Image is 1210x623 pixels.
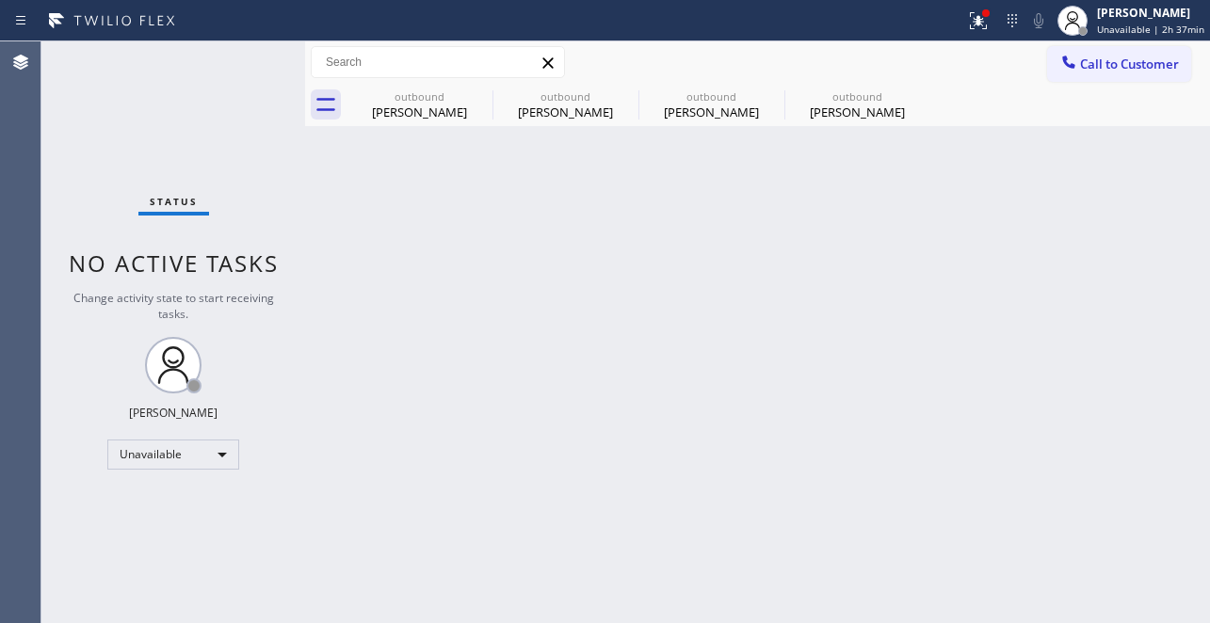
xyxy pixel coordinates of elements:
div: Unavailable [107,439,239,470]
span: No active tasks [69,248,279,279]
div: outbound [348,89,491,104]
span: Change activity state to start receiving tasks. [73,290,274,322]
div: [PERSON_NAME] [129,405,218,421]
input: Search [312,47,564,77]
div: Clay Williamson [786,84,928,126]
span: Call to Customer [1080,56,1179,72]
div: outbound [494,89,637,104]
div: [PERSON_NAME] [348,104,491,120]
div: outbound [786,89,928,104]
div: [PERSON_NAME] [494,104,637,120]
div: Diana Jacobs [640,84,782,126]
div: [PERSON_NAME] [640,104,782,120]
div: Jennifer Winfield [494,84,637,126]
span: Unavailable | 2h 37min [1097,23,1204,36]
div: Mr Paul [348,84,491,126]
div: outbound [640,89,782,104]
div: [PERSON_NAME] [786,104,928,120]
span: Status [150,195,198,208]
button: Call to Customer [1047,46,1191,82]
div: [PERSON_NAME] [1097,5,1204,21]
button: Mute [1025,8,1052,34]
